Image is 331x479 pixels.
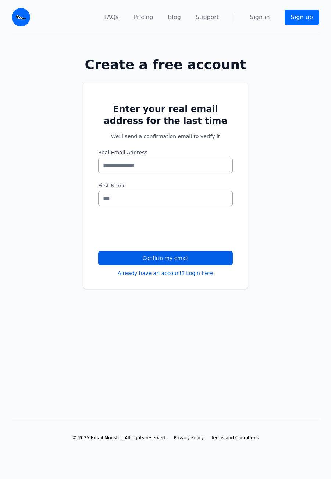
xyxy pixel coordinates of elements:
[211,435,259,441] a: Terms and Conditions
[98,182,233,189] label: First Name
[98,251,233,265] button: Confirm my email
[72,435,167,441] li: © 2025 Email Monster. All rights reserved.
[174,435,204,441] a: Privacy Policy
[98,149,233,156] label: Real Email Address
[118,269,213,277] a: Already have an account? Login here
[211,435,259,440] span: Terms and Conditions
[98,215,210,244] iframe: reCAPTCHA
[285,10,319,25] a: Sign up
[98,103,233,127] h2: Enter your real email address for the last time
[196,13,219,22] a: Support
[174,435,204,440] span: Privacy Policy
[60,59,271,71] h1: Create a free account
[104,13,118,22] a: FAQs
[98,133,233,140] p: We'll send a confirmation email to verify it
[168,13,181,22] a: Blog
[250,13,270,22] a: Sign in
[134,13,153,22] a: Pricing
[12,8,30,26] img: Email Monster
